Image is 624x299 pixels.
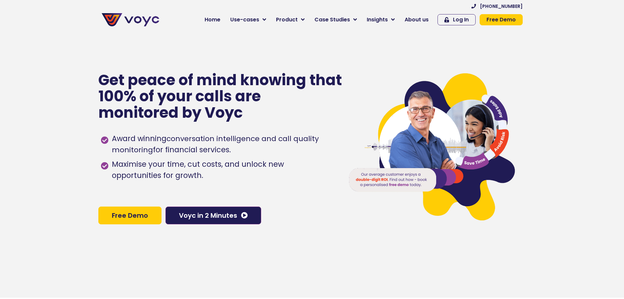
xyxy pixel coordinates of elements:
span: Voyc in 2 Minutes [179,212,237,219]
span: Case Studies [314,16,350,24]
span: About us [405,16,429,24]
a: Use-cases [225,13,271,26]
span: [PHONE_NUMBER] [480,4,523,9]
img: voyc-full-logo [102,13,159,26]
span: Award winning for financial services. [110,133,335,156]
p: Get peace of mind knowing that 100% of your calls are monitored by Voyc [98,72,343,121]
a: Home [200,13,225,26]
a: Case Studies [310,13,362,26]
span: Home [205,16,220,24]
span: Maximise your time, cut costs, and unlock new opportunities for growth. [110,159,335,181]
a: Insights [362,13,400,26]
a: Log In [437,14,476,25]
span: Product [276,16,298,24]
a: Voyc in 2 Minutes [165,207,261,224]
a: Free Demo [98,207,162,224]
span: Use-cases [230,16,259,24]
a: Product [271,13,310,26]
span: Log In [453,17,469,22]
span: Free Demo [112,212,148,219]
span: Free Demo [487,17,516,22]
h1: conversation intelligence and call quality monitoring [112,134,319,155]
a: About us [400,13,434,26]
a: Free Demo [480,14,523,25]
a: [PHONE_NUMBER] [471,4,523,9]
span: Insights [367,16,388,24]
